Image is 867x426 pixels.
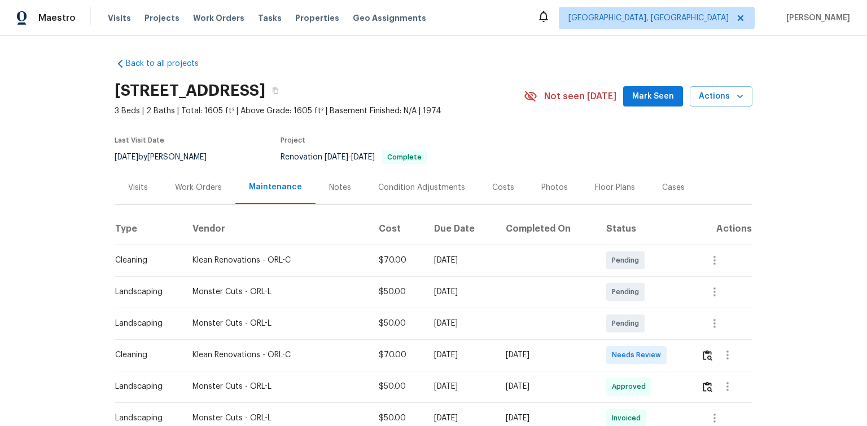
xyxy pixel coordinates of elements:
[192,286,361,298] div: Monster Cuts - ORL-L
[115,137,164,144] span: Last Visit Date
[183,213,370,245] th: Vendor
[325,153,348,161] span: [DATE]
[379,286,416,298] div: $50.00
[497,213,597,245] th: Completed On
[612,286,643,298] span: Pending
[544,91,616,102] span: Not seen [DATE]
[115,150,220,164] div: by [PERSON_NAME]
[115,105,524,117] span: 3 Beds | 2 Baths | Total: 1605 ft² | Above Grade: 1605 ft² | Basement Finished: N/A | 1974
[115,85,265,96] h2: [STREET_ADDRESS]
[690,86,752,107] button: Actions
[699,90,743,104] span: Actions
[623,86,683,107] button: Mark Seen
[383,154,426,161] span: Complete
[295,12,339,24] span: Properties
[568,12,729,24] span: [GEOGRAPHIC_DATA], [GEOGRAPHIC_DATA]
[115,255,174,266] div: Cleaning
[612,349,665,361] span: Needs Review
[325,153,375,161] span: -
[379,255,416,266] div: $70.00
[595,182,635,193] div: Floor Plans
[351,153,375,161] span: [DATE]
[193,12,244,24] span: Work Orders
[434,255,487,266] div: [DATE]
[281,153,427,161] span: Renovation
[506,381,588,392] div: [DATE]
[701,341,714,369] button: Review Icon
[192,381,361,392] div: Monster Cuts - ORL-L
[379,412,416,424] div: $50.00
[115,58,223,69] a: Back to all projects
[434,318,487,329] div: [DATE]
[108,12,131,24] span: Visits
[541,182,568,193] div: Photos
[192,255,361,266] div: Klean Renovations - ORL-C
[612,381,650,392] span: Approved
[115,318,174,329] div: Landscaping
[434,412,487,424] div: [DATE]
[434,381,487,392] div: [DATE]
[379,381,416,392] div: $50.00
[281,137,305,144] span: Project
[703,350,712,361] img: Review Icon
[115,349,174,361] div: Cleaning
[506,349,588,361] div: [DATE]
[115,381,174,392] div: Landscaping
[144,12,179,24] span: Projects
[612,255,643,266] span: Pending
[662,182,685,193] div: Cases
[175,182,222,193] div: Work Orders
[434,286,487,298] div: [DATE]
[192,412,361,424] div: Monster Cuts - ORL-L
[492,182,514,193] div: Costs
[192,318,361,329] div: Monster Cuts - ORL-L
[258,14,282,22] span: Tasks
[128,182,148,193] div: Visits
[434,349,487,361] div: [DATE]
[692,213,752,245] th: Actions
[425,213,496,245] th: Due Date
[379,318,416,329] div: $50.00
[249,181,302,193] div: Maintenance
[379,349,416,361] div: $70.00
[329,182,351,193] div: Notes
[597,213,693,245] th: Status
[703,381,712,392] img: Review Icon
[506,412,588,424] div: [DATE]
[115,153,138,161] span: [DATE]
[378,182,465,193] div: Condition Adjustments
[265,81,286,101] button: Copy Address
[115,213,183,245] th: Type
[115,412,174,424] div: Landscaping
[38,12,76,24] span: Maestro
[370,213,425,245] th: Cost
[632,90,674,104] span: Mark Seen
[192,349,361,361] div: Klean Renovations - ORL-C
[782,12,850,24] span: [PERSON_NAME]
[353,12,426,24] span: Geo Assignments
[612,412,645,424] span: Invoiced
[115,286,174,298] div: Landscaping
[701,373,714,400] button: Review Icon
[612,318,643,329] span: Pending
